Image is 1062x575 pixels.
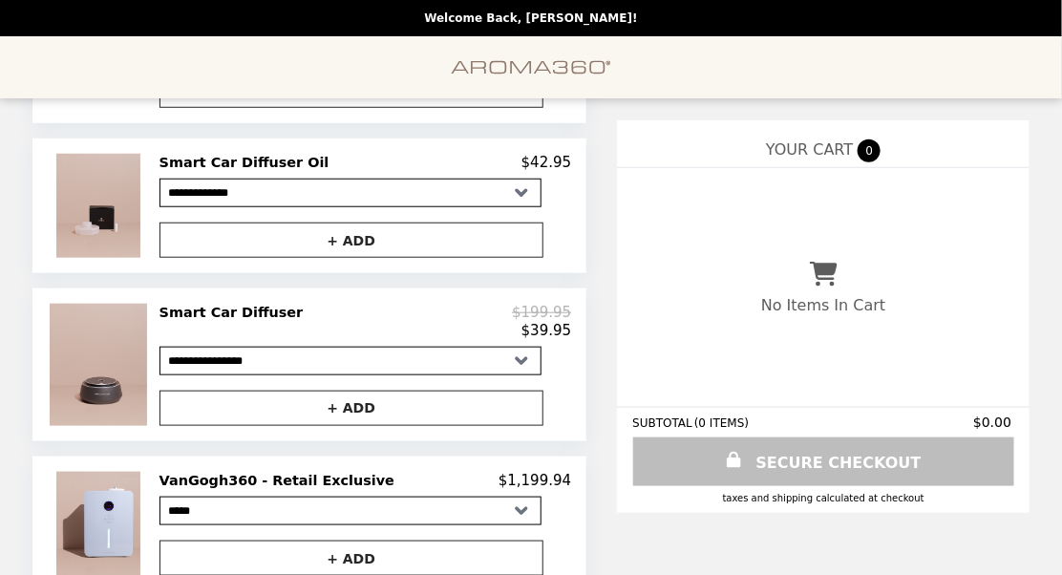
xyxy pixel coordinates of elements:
span: YOUR CART [766,140,853,159]
img: Brand Logo [451,48,611,87]
h2: Smart Car Diffuser [159,304,311,321]
h2: VanGogh360 - Retail Exclusive [159,472,402,489]
span: $0.00 [973,415,1014,430]
p: $39.95 [521,322,572,339]
button: + ADD [159,391,543,426]
p: $42.95 [521,154,572,171]
p: No Items In Cart [761,296,885,314]
div: Taxes and Shipping calculated at checkout [632,493,1014,503]
span: SUBTOTAL [632,416,694,430]
img: Smart Car Diffuser Oil [56,154,145,258]
h2: Smart Car Diffuser Oil [159,154,337,171]
button: + ADD [159,223,543,258]
p: Welcome Back, [PERSON_NAME]! [424,11,637,25]
span: ( 0 ITEMS ) [694,416,749,430]
span: 0 [858,139,881,162]
img: Smart Car Diffuser [50,304,152,425]
p: $199.95 [512,304,571,321]
select: Select a product variant [159,497,542,525]
select: Select a product variant [159,179,542,207]
select: Select a product variant [159,347,542,375]
p: $1,199.94 [499,472,571,489]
